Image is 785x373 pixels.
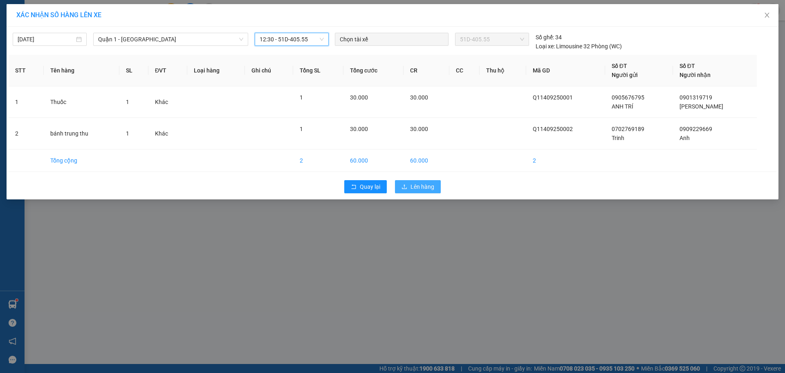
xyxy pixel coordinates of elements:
td: Khác [148,118,187,149]
td: 2 [526,149,605,172]
span: 0905676795 [612,94,644,101]
th: CC [449,55,480,86]
th: Tên hàng [44,55,119,86]
span: Q11409250002 [533,126,573,132]
th: SL [119,55,148,86]
td: 60.000 [404,149,450,172]
span: Q11409250001 [533,94,573,101]
span: Lên hàng [410,182,434,191]
button: uploadLên hàng [395,180,441,193]
span: 12:30 - 51D-405.55 [260,33,324,45]
span: 1 [126,130,129,137]
span: Loại xe: [536,42,555,51]
td: Khác [148,86,187,118]
th: Thu hộ [480,55,526,86]
span: Quận 1 - Nha Trang [98,33,243,45]
td: 2 [293,149,343,172]
span: [PERSON_NAME] [680,103,723,110]
span: 30.000 [350,94,368,101]
li: VP [GEOGRAPHIC_DATA] [4,35,56,62]
span: 0702769189 [612,126,644,132]
th: Mã GD [526,55,605,86]
span: upload [401,184,407,190]
span: Người nhận [680,72,711,78]
th: Tổng cước [343,55,404,86]
td: 60.000 [343,149,404,172]
span: 0909229669 [680,126,712,132]
td: bánh trung thu [44,118,119,149]
td: 2 [9,118,44,149]
th: STT [9,55,44,86]
span: 30.000 [350,126,368,132]
span: Anh [680,135,690,141]
span: 1 [300,126,303,132]
li: VP [GEOGRAPHIC_DATA] [56,35,109,62]
span: 1 [126,99,129,105]
img: logo.jpg [4,4,33,33]
span: 30.000 [410,94,428,101]
span: 30.000 [410,126,428,132]
td: Thuốc [44,86,119,118]
button: rollbackQuay lại [344,180,387,193]
th: Loại hàng [187,55,245,86]
div: 34 [536,33,562,42]
th: Ghi chú [245,55,293,86]
span: 1 [300,94,303,101]
span: 0901319719 [680,94,712,101]
span: Số ghế: [536,33,554,42]
td: 1 [9,86,44,118]
span: down [239,37,244,42]
span: XÁC NHẬN SỐ HÀNG LÊN XE [16,11,101,19]
input: 14/09/2025 [18,35,74,44]
span: Người gửi [612,72,638,78]
span: Trinh [612,135,624,141]
td: Tổng cộng [44,149,119,172]
th: Tổng SL [293,55,343,86]
button: Close [756,4,778,27]
li: Bình Minh Tải [4,4,119,20]
span: Quay lại [360,182,380,191]
th: CR [404,55,450,86]
span: close [764,12,770,18]
span: ANH TRÍ [612,103,633,110]
span: rollback [351,184,357,190]
th: ĐVT [148,55,187,86]
span: Số ĐT [612,63,627,69]
div: Limousine 32 Phòng (WC) [536,42,622,51]
span: Số ĐT [680,63,695,69]
span: 51D-405.55 [460,33,524,45]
